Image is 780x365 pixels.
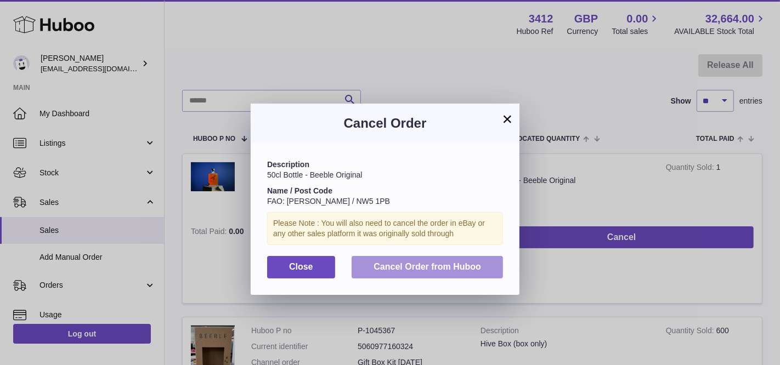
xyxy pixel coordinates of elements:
[289,262,313,271] span: Close
[267,256,335,278] button: Close
[374,262,481,271] span: Cancel Order from Huboo
[267,212,503,245] div: Please Note : You will also need to cancel the order in eBay or any other sales platform it was o...
[267,186,332,195] strong: Name / Post Code
[501,112,514,126] button: ×
[267,115,503,132] h3: Cancel Order
[352,256,503,278] button: Cancel Order from Huboo
[267,197,390,206] span: FAO: [PERSON_NAME] / NW5 1PB
[267,170,363,179] span: 50cl Bottle - Beeble Original
[267,160,309,169] strong: Description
